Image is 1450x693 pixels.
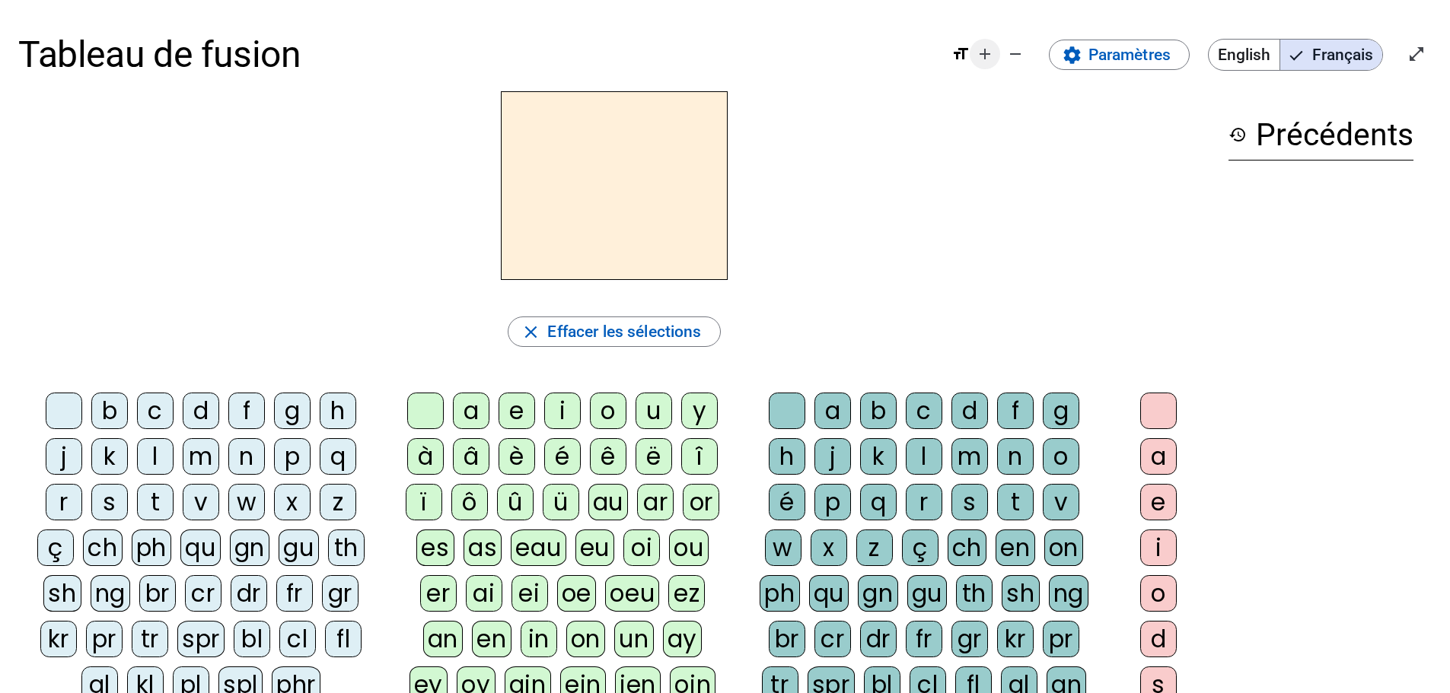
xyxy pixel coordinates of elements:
[605,575,659,612] div: oeu
[906,621,942,657] div: fr
[1049,40,1190,70] button: Paramètres
[760,575,800,612] div: ph
[1140,621,1177,657] div: d
[521,322,541,342] mat-icon: close
[1140,438,1177,475] div: a
[511,575,548,612] div: ei
[1401,39,1432,69] button: Entrer en plein écran
[951,438,988,475] div: m
[274,438,311,475] div: p
[230,529,270,566] div: gn
[669,529,709,566] div: ou
[231,575,267,612] div: dr
[907,575,948,612] div: gu
[1043,621,1079,657] div: pr
[681,393,718,429] div: y
[132,621,168,657] div: tr
[811,529,847,566] div: x
[137,484,174,520] div: t
[423,621,464,657] div: an
[228,484,265,520] div: w
[902,529,939,566] div: ç
[279,621,316,657] div: cl
[1000,39,1031,69] button: Diminuer la taille de la police
[906,484,942,520] div: r
[951,393,988,429] div: d
[497,484,534,520] div: û
[499,393,535,429] div: e
[970,39,1000,69] button: Augmenter la taille de la police
[328,529,365,566] div: th
[906,438,942,475] div: l
[407,438,444,475] div: à
[663,621,703,657] div: ay
[183,393,219,429] div: d
[769,438,805,475] div: h
[91,575,131,612] div: ng
[997,393,1034,429] div: f
[453,438,489,475] div: â
[951,484,988,520] div: s
[416,529,454,566] div: es
[544,393,581,429] div: i
[951,621,988,657] div: gr
[177,621,225,657] div: spr
[951,45,970,63] mat-icon: format_size
[521,621,557,657] div: in
[228,393,265,429] div: f
[406,484,442,520] div: ï
[46,484,82,520] div: r
[1407,45,1426,63] mat-icon: open_in_full
[46,438,82,475] div: j
[91,393,128,429] div: b
[590,438,626,475] div: ê
[83,529,123,566] div: ch
[466,575,502,612] div: ai
[472,621,511,657] div: en
[1049,575,1089,612] div: ng
[976,45,994,63] mat-icon: add
[636,393,672,429] div: u
[997,621,1034,657] div: kr
[856,529,893,566] div: z
[1209,40,1280,70] span: English
[91,484,128,520] div: s
[180,529,221,566] div: qu
[274,484,311,520] div: x
[769,621,805,657] div: br
[948,529,987,566] div: ch
[43,575,81,612] div: sh
[86,621,123,657] div: pr
[1140,529,1177,566] div: i
[1043,438,1079,475] div: o
[1229,126,1247,144] mat-icon: history
[860,621,897,657] div: dr
[137,393,174,429] div: c
[1088,41,1171,68] span: Paramètres
[1043,393,1079,429] div: g
[234,621,270,657] div: bl
[547,318,701,345] span: Effacer les sélections
[91,438,128,475] div: k
[325,621,362,657] div: fl
[511,529,566,566] div: eau
[668,575,705,612] div: ez
[320,484,356,520] div: z
[453,393,489,429] div: a
[183,484,219,520] div: v
[636,438,672,475] div: ë
[37,529,74,566] div: ç
[860,438,897,475] div: k
[858,575,898,612] div: gn
[997,484,1034,520] div: t
[637,484,674,520] div: ar
[575,529,615,566] div: eu
[499,438,535,475] div: è
[557,575,597,612] div: oe
[508,316,720,347] button: Effacer les sélections
[814,438,851,475] div: j
[769,484,805,520] div: é
[997,438,1034,475] div: n
[451,484,488,520] div: ô
[320,393,356,429] div: h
